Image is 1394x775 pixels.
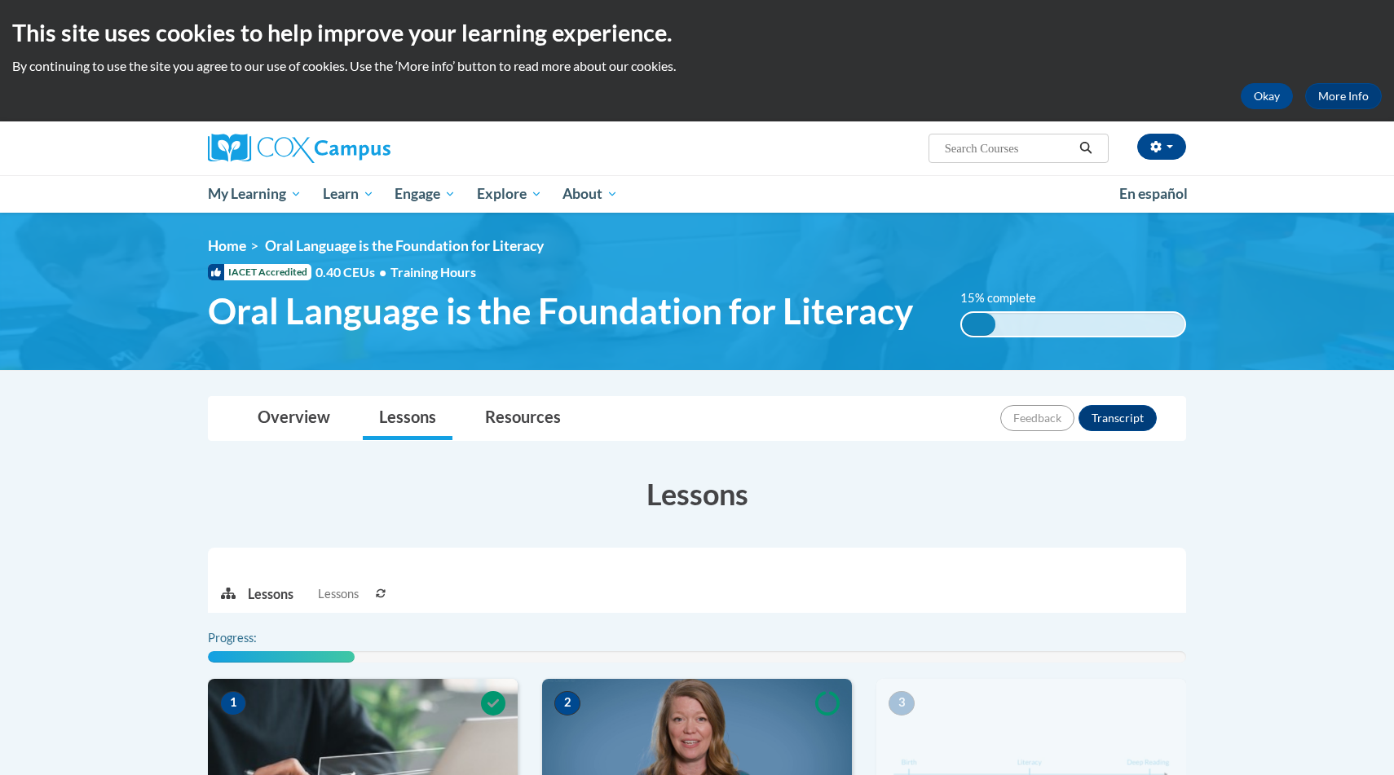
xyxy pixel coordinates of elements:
[220,691,246,716] span: 1
[197,175,312,213] a: My Learning
[554,691,580,716] span: 2
[183,175,1211,213] div: Main menu
[379,264,386,280] span: •
[363,397,452,440] a: Lessons
[323,184,374,204] span: Learn
[248,585,293,603] p: Lessons
[390,264,476,280] span: Training Hours
[384,175,466,213] a: Engage
[943,139,1074,158] input: Search Courses
[1074,139,1098,158] button: Search
[265,237,544,254] span: Oral Language is the Foundation for Literacy
[241,397,346,440] a: Overview
[1241,83,1293,109] button: Okay
[318,585,359,603] span: Lessons
[12,57,1382,75] p: By continuing to use the site you agree to our use of cookies. Use the ‘More info’ button to read...
[466,175,553,213] a: Explore
[1109,177,1198,211] a: En español
[208,264,311,280] span: IACET Accredited
[562,184,618,204] span: About
[477,184,542,204] span: Explore
[1137,134,1186,160] button: Account Settings
[12,16,1382,49] h2: This site uses cookies to help improve your learning experience.
[312,175,385,213] a: Learn
[208,289,913,332] span: Oral Language is the Foundation for Literacy
[553,175,629,213] a: About
[208,134,518,163] a: Cox Campus
[889,691,915,716] span: 3
[1079,405,1157,431] button: Transcript
[1000,405,1074,431] button: Feedback
[395,184,456,204] span: Engage
[208,473,1186,514] h3: Lessons
[1305,83,1382,109] a: More Info
[208,184,302,204] span: My Learning
[208,134,390,163] img: Cox Campus
[962,313,995,336] div: 15% complete
[960,289,1054,307] label: 15% complete
[208,237,246,254] a: Home
[1119,185,1188,202] span: En español
[315,263,390,281] span: 0.40 CEUs
[208,629,302,647] label: Progress:
[469,397,577,440] a: Resources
